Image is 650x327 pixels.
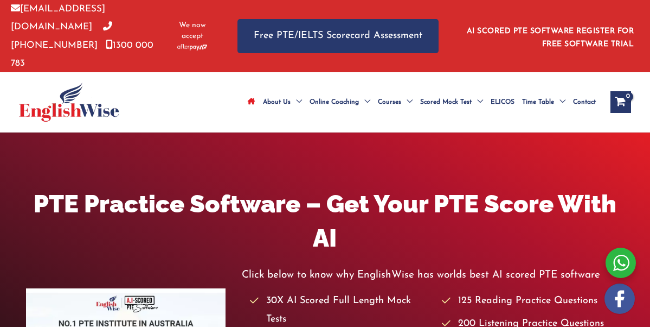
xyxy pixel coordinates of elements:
a: About UsMenu Toggle [259,83,306,121]
span: ELICOS [491,83,514,121]
span: Menu Toggle [359,83,370,121]
li: 125 Reading Practice Questions [442,292,624,310]
span: Menu Toggle [291,83,302,121]
a: Online CoachingMenu Toggle [306,83,374,121]
aside: Header Widget 1 [460,18,639,54]
a: Free PTE/IELTS Scorecard Assessment [237,19,439,53]
a: [EMAIL_ADDRESS][DOMAIN_NAME] [11,4,105,32]
span: About Us [263,83,291,121]
a: CoursesMenu Toggle [374,83,416,121]
img: Afterpay-Logo [177,44,207,50]
p: Click below to know why EnglishWise has worlds best AI scored PTE software [242,266,624,284]
span: Online Coaching [310,83,359,121]
span: Contact [573,83,596,121]
a: View Shopping Cart, empty [610,91,631,113]
a: Scored Mock TestMenu Toggle [416,83,487,121]
span: Menu Toggle [472,83,483,121]
span: We now accept [175,20,210,42]
img: cropped-ew-logo [19,83,119,122]
nav: Site Navigation: Main Menu [244,83,600,121]
a: Time TableMenu Toggle [518,83,569,121]
span: Menu Toggle [554,83,565,121]
span: Courses [378,83,401,121]
span: Scored Mock Test [420,83,472,121]
a: [PHONE_NUMBER] [11,22,112,49]
a: 1300 000 783 [11,41,153,68]
a: Contact [569,83,600,121]
img: white-facebook.png [604,284,635,314]
span: Menu Toggle [401,83,413,121]
a: AI SCORED PTE SOFTWARE REGISTER FOR FREE SOFTWARE TRIAL [467,27,634,48]
a: ELICOS [487,83,518,121]
h1: PTE Practice Software – Get Your PTE Score With AI [26,187,624,255]
span: Time Table [522,83,554,121]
